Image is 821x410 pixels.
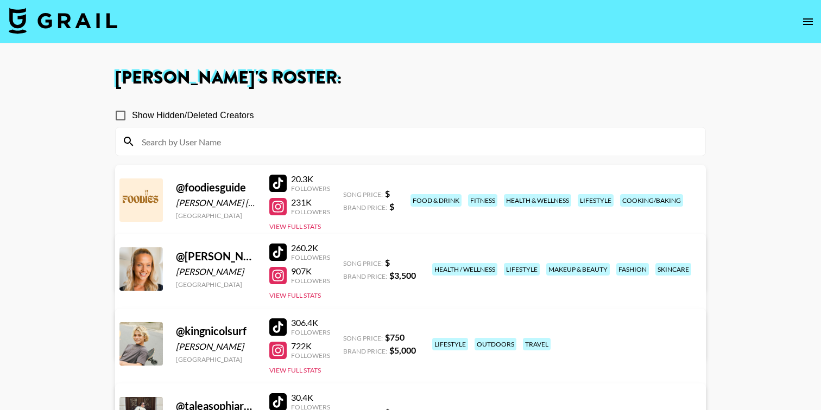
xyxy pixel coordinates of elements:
div: 260.2K [291,242,330,253]
div: 907K [291,266,330,277]
strong: $ 3,500 [389,270,416,280]
div: outdoors [475,338,516,350]
div: lifestyle [432,338,468,350]
div: 722K [291,341,330,351]
div: 231K [291,197,330,208]
button: View Full Stats [269,222,321,230]
div: Followers [291,277,330,285]
input: Search by User Name [135,133,699,150]
div: lifestyle [504,263,540,276]
strong: $ [385,257,390,267]
div: skincare [655,263,691,276]
div: [GEOGRAPHIC_DATA] [176,355,256,363]
span: Show Hidden/Deleted Creators [132,109,254,122]
div: [GEOGRAPHIC_DATA] [176,212,256,220]
div: 30.4K [291,392,330,403]
div: Followers [291,208,330,216]
div: [PERSON_NAME] [176,266,256,277]
div: [PERSON_NAME] [176,341,256,352]
div: health / wellness [432,263,497,276]
h1: [PERSON_NAME] 's Roster: [115,69,706,87]
div: Followers [291,184,330,193]
span: Song Price: [343,190,383,198]
div: @ kingnicolsurf [176,324,256,338]
strong: $ 750 [385,332,405,342]
span: Brand Price: [343,203,387,212]
strong: $ [389,201,394,212]
div: [GEOGRAPHIC_DATA] [176,280,256,289]
div: Followers [291,328,330,336]
span: Brand Price: [343,347,387,355]
div: travel [523,338,551,350]
div: health & wellness [504,194,571,207]
button: open drawer [797,11,819,33]
strong: $ [385,188,390,198]
img: Grail Talent [9,8,117,34]
div: lifestyle [578,194,614,207]
strong: $ 5,000 [389,345,416,355]
div: 20.3K [291,174,330,184]
div: 306.4K [291,317,330,328]
div: makeup & beauty [546,263,610,276]
div: @ [PERSON_NAME] [176,249,256,263]
div: @ foodiesguide [176,181,256,194]
div: food & drink [410,194,462,207]
div: cooking/baking [620,194,683,207]
div: Followers [291,253,330,261]
div: fashion [616,263,649,276]
div: [PERSON_NAME] [PERSON_NAME] [176,197,256,208]
span: Song Price: [343,259,383,267]
button: View Full Stats [269,291,321,299]
span: Song Price: [343,334,383,342]
div: Followers [291,351,330,360]
div: fitness [468,194,497,207]
span: Brand Price: [343,272,387,280]
button: View Full Stats [269,366,321,374]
